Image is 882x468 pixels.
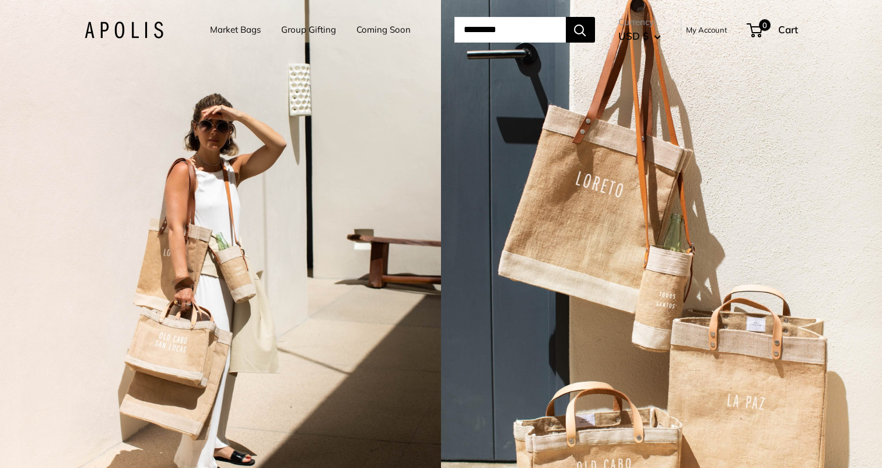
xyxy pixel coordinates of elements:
span: USD $ [618,30,649,42]
img: Apolis [85,22,163,39]
a: Coming Soon [356,22,411,38]
a: My Account [686,23,727,37]
button: USD $ [618,27,661,46]
span: Cart [778,23,798,36]
a: 0 Cart [748,20,798,39]
input: Search... [454,17,566,43]
a: Group Gifting [281,22,336,38]
span: 0 [758,19,770,31]
span: Currency [618,14,661,30]
button: Search [566,17,595,43]
a: Market Bags [210,22,261,38]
